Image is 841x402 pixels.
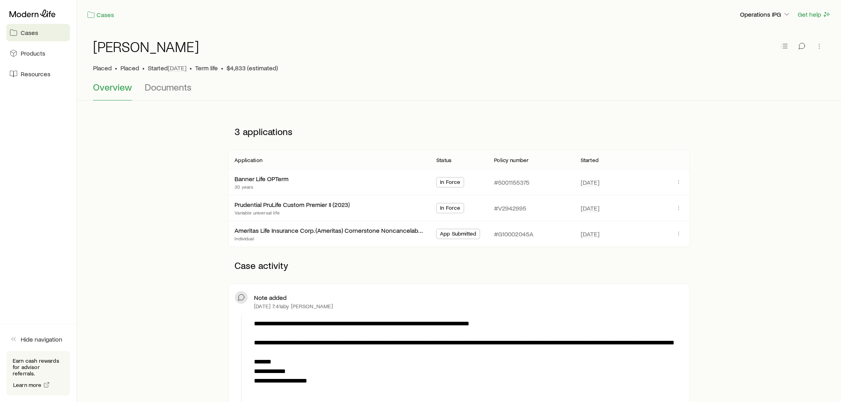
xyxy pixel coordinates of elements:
[234,226,569,234] a: Ameritas Life Insurance Corp. (Ameritas) Cornerstone Noncancelable DI 6A/M - 2A/M Guaranteed Rene...
[254,303,333,309] p: [DATE] 7:41a by [PERSON_NAME]
[148,64,186,72] p: Started
[494,178,530,186] p: #5001155375
[142,64,145,72] span: •
[581,230,599,238] span: [DATE]
[190,64,192,72] span: •
[6,24,70,41] a: Cases
[93,81,132,93] span: Overview
[234,175,289,183] div: Banner Life OPTerm
[13,358,64,377] p: Earn cash rewards for advisor referrals.
[6,351,70,396] div: Earn cash rewards for advisor referrals.Learn more
[227,64,278,72] span: $4,833 (estimated)
[440,179,460,187] span: In Force
[93,64,112,72] p: Placed
[6,44,70,62] a: Products
[87,10,114,19] a: Cases
[798,10,831,19] button: Get help
[581,157,599,163] p: Started
[234,175,289,182] a: Banner Life OPTerm
[93,39,199,54] h1: [PERSON_NAME]
[93,81,825,100] div: Case details tabs
[494,204,527,212] p: #V2942995
[228,120,690,143] p: 3 applications
[740,10,791,18] p: Operations IPG
[234,235,424,242] p: Individual
[234,226,424,235] div: Ameritas Life Insurance Corp. (Ameritas) Cornerstone Noncancelable DI 6A/M - 2A/M Guaranteed Rene...
[234,201,350,209] div: Prudential PruLife Custom Premier II (2023)
[234,201,350,208] a: Prudential PruLife Custom Premier II (2023)
[234,209,350,216] p: Variable universal life
[21,49,45,57] span: Products
[221,64,223,72] span: •
[145,81,192,93] span: Documents
[228,253,690,277] p: Case activity
[168,64,186,72] span: [DATE]
[234,157,262,163] p: Application
[494,157,529,163] p: Policy number
[436,157,452,163] p: Status
[6,330,70,348] button: Hide navigation
[21,335,62,343] span: Hide navigation
[21,29,38,37] span: Cases
[21,70,50,78] span: Resources
[120,64,139,72] span: Placed
[740,10,791,19] button: Operations IPG
[494,230,534,238] p: #G10002045A
[13,382,42,388] span: Learn more
[254,294,287,301] p: Note added
[440,230,476,239] span: App Submitted
[581,178,599,186] span: [DATE]
[234,184,289,190] p: 30 years
[440,205,460,213] span: In Force
[115,64,117,72] span: •
[581,204,599,212] span: [DATE]
[195,64,218,72] span: Term life
[6,65,70,83] a: Resources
